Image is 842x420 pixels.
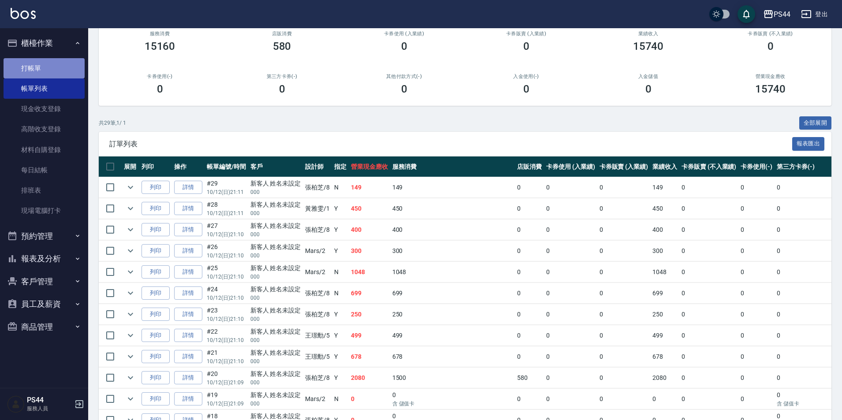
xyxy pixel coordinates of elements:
[349,283,390,304] td: 699
[597,156,651,177] th: 卡券販賣 (入業績)
[390,219,515,240] td: 400
[597,177,651,198] td: 0
[679,368,738,388] td: 0
[207,336,246,344] p: 10/12 (日) 21:10
[205,198,248,219] td: #28
[738,346,775,367] td: 0
[544,389,597,409] td: 0
[174,350,202,364] a: 詳情
[142,286,170,300] button: 列印
[250,242,301,252] div: 新客人 姓名未設定
[515,368,544,388] td: 580
[332,389,349,409] td: N
[332,346,349,367] td: Y
[650,346,679,367] td: 678
[174,181,202,194] a: 詳情
[303,262,332,282] td: Mars /2
[349,304,390,325] td: 250
[650,368,679,388] td: 2080
[650,325,679,346] td: 499
[207,230,246,238] p: 10/12 (日) 21:10
[650,389,679,409] td: 0
[354,31,455,37] h2: 卡券使用 (入業績)
[124,350,137,363] button: expand row
[650,156,679,177] th: 業績收入
[679,219,738,240] td: 0
[205,262,248,282] td: #25
[332,177,349,198] td: N
[515,389,544,409] td: 0
[4,99,85,119] a: 現金收支登錄
[142,202,170,216] button: 列印
[544,177,597,198] td: 0
[349,219,390,240] td: 400
[544,346,597,367] td: 0
[4,180,85,201] a: 排班表
[792,137,825,151] button: 報表匯出
[109,140,792,149] span: 訂單列表
[390,156,515,177] th: 服務消費
[207,252,246,260] p: 10/12 (日) 21:10
[720,31,821,37] h2: 卡券販賣 (不入業績)
[303,325,332,346] td: 王璟勳 /5
[515,156,544,177] th: 店販消費
[390,198,515,219] td: 450
[544,368,597,388] td: 0
[390,262,515,282] td: 1048
[650,177,679,198] td: 149
[124,181,137,194] button: expand row
[645,83,652,95] h3: 0
[738,156,775,177] th: 卡券使用(-)
[250,336,301,344] p: 000
[109,31,210,37] h3: 服務消費
[720,74,821,79] h2: 營業現金應收
[476,74,577,79] h2: 入金使用(-)
[679,177,738,198] td: 0
[205,368,248,388] td: #20
[4,270,85,293] button: 客戶管理
[142,392,170,406] button: 列印
[597,346,651,367] td: 0
[597,198,651,219] td: 0
[124,265,137,279] button: expand row
[124,244,137,257] button: expand row
[332,219,349,240] td: Y
[303,198,332,219] td: 黃雅雯 /1
[515,325,544,346] td: 0
[250,315,301,323] p: 000
[544,198,597,219] td: 0
[679,156,738,177] th: 卡券販賣 (不入業績)
[544,304,597,325] td: 0
[250,221,301,230] div: 新客人 姓名未設定
[250,230,301,238] p: 000
[273,40,291,52] h3: 580
[27,405,72,413] p: 服務人員
[332,283,349,304] td: N
[4,119,85,139] a: 高階收支登錄
[349,262,390,282] td: 1048
[544,262,597,282] td: 0
[303,241,332,261] td: Mars /2
[142,308,170,321] button: 列印
[349,241,390,261] td: 300
[250,357,301,365] p: 000
[597,304,651,325] td: 0
[598,74,699,79] h2: 入金儲值
[250,188,301,196] p: 000
[250,390,301,400] div: 新客人 姓名未設定
[332,325,349,346] td: Y
[650,219,679,240] td: 400
[679,262,738,282] td: 0
[390,389,515,409] td: 0
[515,241,544,261] td: 0
[231,74,332,79] h2: 第三方卡券(-)
[679,283,738,304] td: 0
[250,273,301,281] p: 000
[205,325,248,346] td: #22
[157,83,163,95] h3: 0
[303,219,332,240] td: 張柏芝 /8
[679,389,738,409] td: 0
[207,379,246,387] p: 10/12 (日) 21:09
[250,179,301,188] div: 新客人 姓名未設定
[250,327,301,336] div: 新客人 姓名未設定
